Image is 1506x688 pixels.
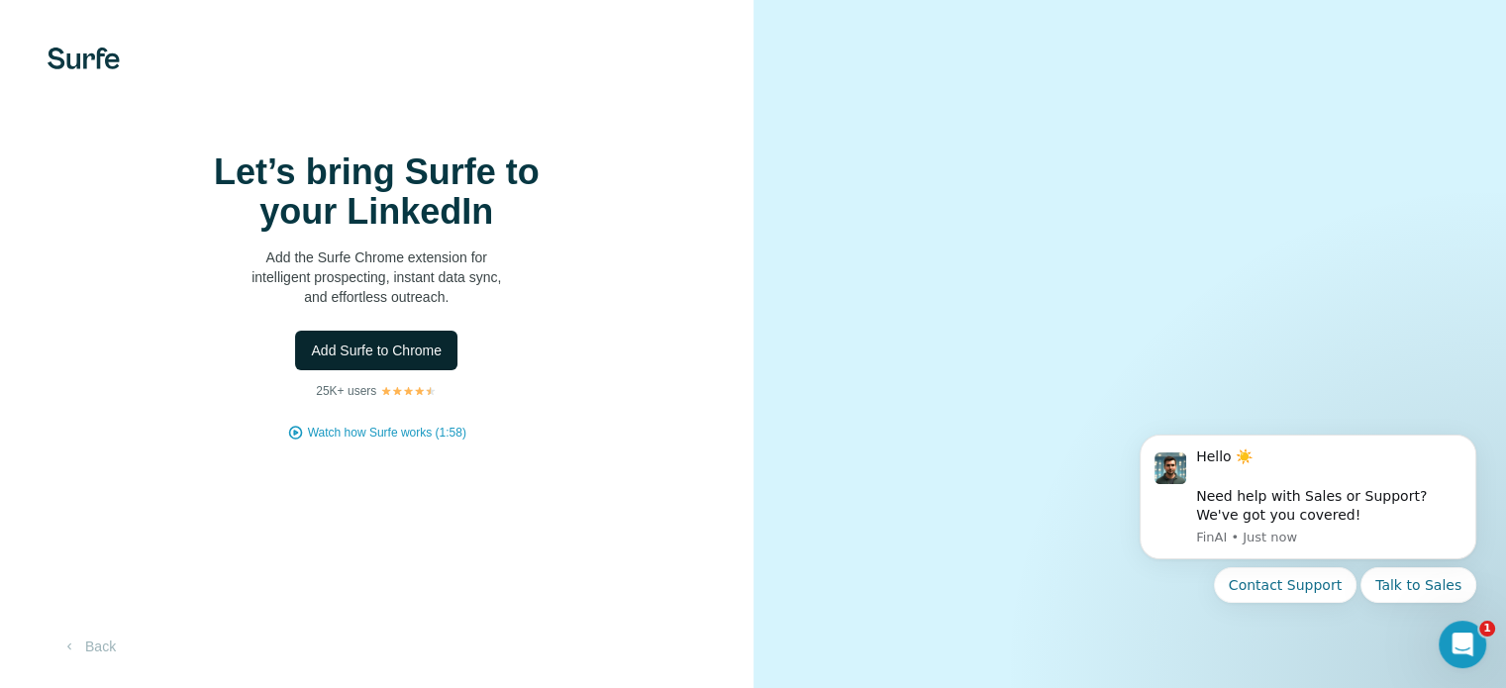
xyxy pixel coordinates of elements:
button: Back [48,629,130,664]
iframe: Intercom live chat [1439,621,1486,668]
img: Rating Stars [380,385,437,397]
span: Add Surfe to Chrome [311,341,442,360]
span: 1 [1479,621,1495,637]
p: 25K+ users [316,382,376,400]
img: Surfe's logo [48,48,120,69]
p: Add the Surfe Chrome extension for intelligent prospecting, instant data sync, and effortless out... [178,247,574,307]
button: Watch how Surfe works (1:58) [308,424,466,442]
iframe: Intercom notifications message [1110,411,1506,678]
h1: Let’s bring Surfe to your LinkedIn [178,152,574,232]
button: Add Surfe to Chrome [295,331,457,370]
